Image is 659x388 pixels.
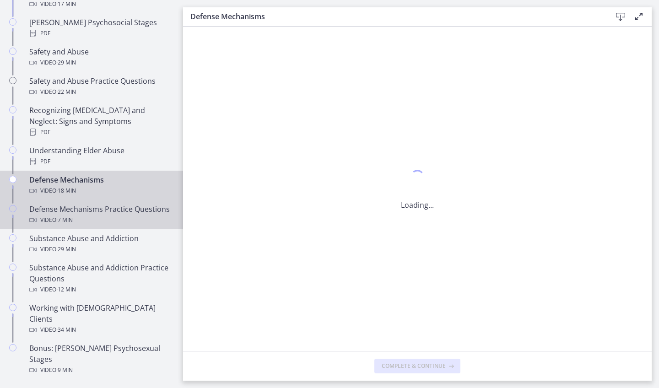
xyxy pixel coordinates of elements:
div: Safety and Abuse Practice Questions [29,75,172,97]
div: Video [29,215,172,226]
span: Complete & continue [382,362,446,370]
h3: Defense Mechanisms [190,11,597,22]
div: Video [29,185,172,196]
button: Complete & continue [374,359,460,373]
div: Video [29,284,172,295]
span: · 18 min [56,185,76,196]
span: · 34 min [56,324,76,335]
span: · 29 min [56,57,76,68]
div: Video [29,86,172,97]
div: Video [29,324,172,335]
div: PDF [29,28,172,39]
div: Defense Mechanisms Practice Questions [29,204,172,226]
div: Defense Mechanisms [29,174,172,196]
div: Understanding Elder Abuse [29,145,172,167]
div: 1 [401,167,434,189]
div: Working with [DEMOGRAPHIC_DATA] Clients [29,302,172,335]
span: · 12 min [56,284,76,295]
div: Bonus: [PERSON_NAME] Psychosexual Stages [29,343,172,376]
div: Substance Abuse and Addiction Practice Questions [29,262,172,295]
div: [PERSON_NAME] Psychosocial Stages [29,17,172,39]
p: Loading... [401,199,434,210]
div: Video [29,57,172,68]
span: · 22 min [56,86,76,97]
div: Video [29,244,172,255]
div: Video [29,365,172,376]
span: · 29 min [56,244,76,255]
span: · 9 min [56,365,73,376]
div: Substance Abuse and Addiction [29,233,172,255]
div: Safety and Abuse [29,46,172,68]
div: Recognizing [MEDICAL_DATA] and Neglect: Signs and Symptoms [29,105,172,138]
div: PDF [29,156,172,167]
div: PDF [29,127,172,138]
span: · 7 min [56,215,73,226]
